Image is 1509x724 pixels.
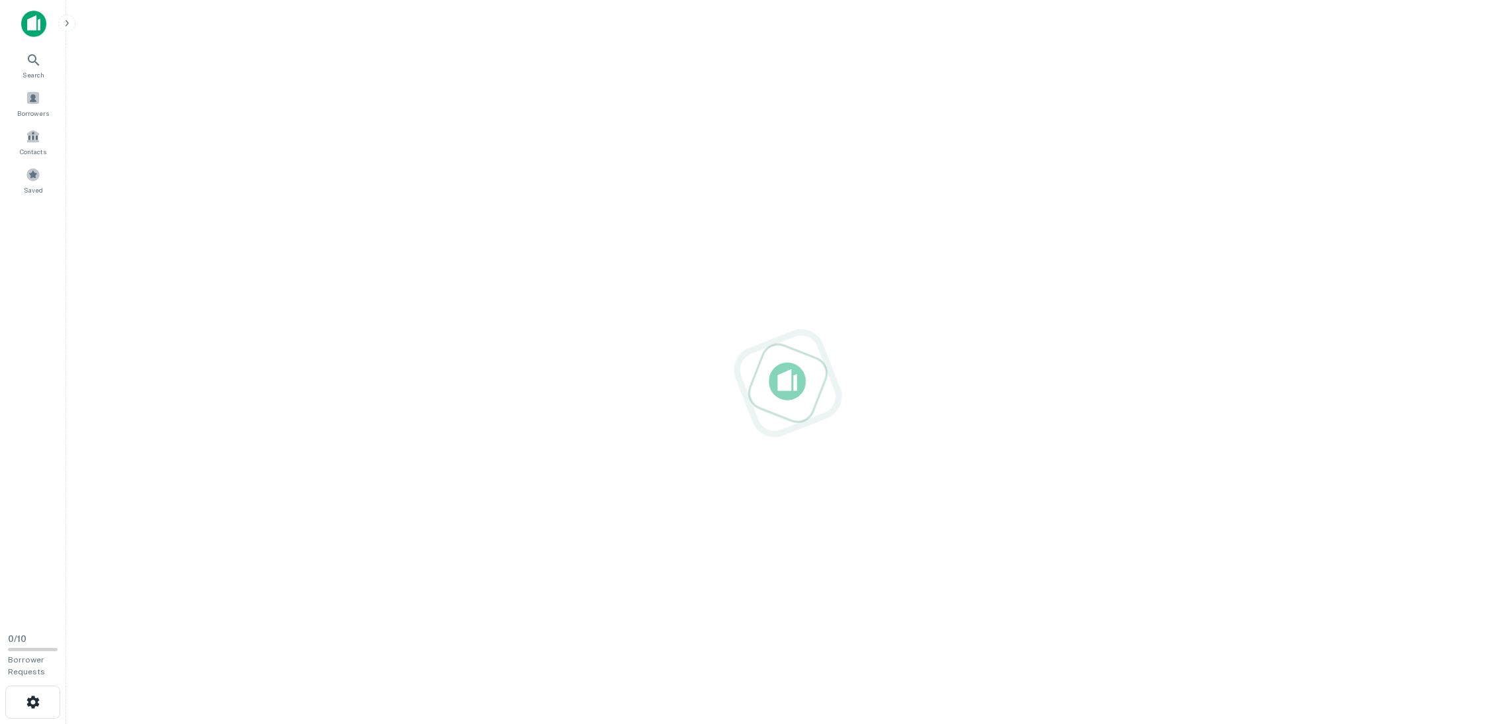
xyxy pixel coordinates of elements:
a: Search [4,47,62,83]
img: capitalize-icon.png [21,11,46,37]
span: Borrowers [17,108,49,118]
a: Contacts [4,124,62,159]
a: Borrowers [4,85,62,121]
span: Saved [24,185,43,195]
span: Search [22,69,44,80]
a: Saved [4,162,62,198]
span: Borrower Requests [8,655,45,676]
span: Contacts [20,146,46,157]
span: 0 / 10 [8,634,26,644]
